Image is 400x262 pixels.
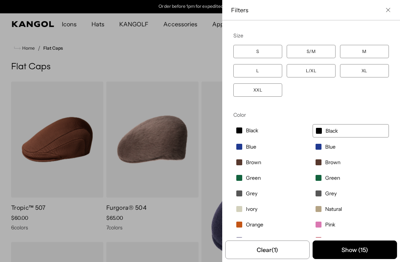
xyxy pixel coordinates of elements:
[246,175,261,181] span: Green
[385,7,391,13] button: Close filter list
[246,159,261,166] span: Brown
[325,159,340,166] span: Brown
[325,221,335,228] span: Pink
[246,190,257,197] span: Grey
[231,6,382,14] span: Filters
[325,237,334,243] span: Red
[326,127,338,134] span: Black
[246,237,261,243] span: Purple
[233,112,389,118] div: Color
[246,143,256,150] span: Blue
[325,190,337,197] span: Grey
[233,64,282,77] label: L
[246,127,258,134] span: Black
[340,64,389,77] label: XL
[233,45,282,58] label: S
[325,206,342,212] span: Natural
[325,175,340,181] span: Green
[246,206,257,212] span: Ivory
[287,45,336,58] label: S/M
[325,143,336,150] span: Blue
[225,241,310,259] button: Remove all filters
[287,64,336,77] label: L/XL
[246,221,263,228] span: Orange
[233,83,282,97] label: XXL
[233,32,389,39] div: Size
[313,241,397,259] button: Apply selected filters
[340,45,389,58] label: M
